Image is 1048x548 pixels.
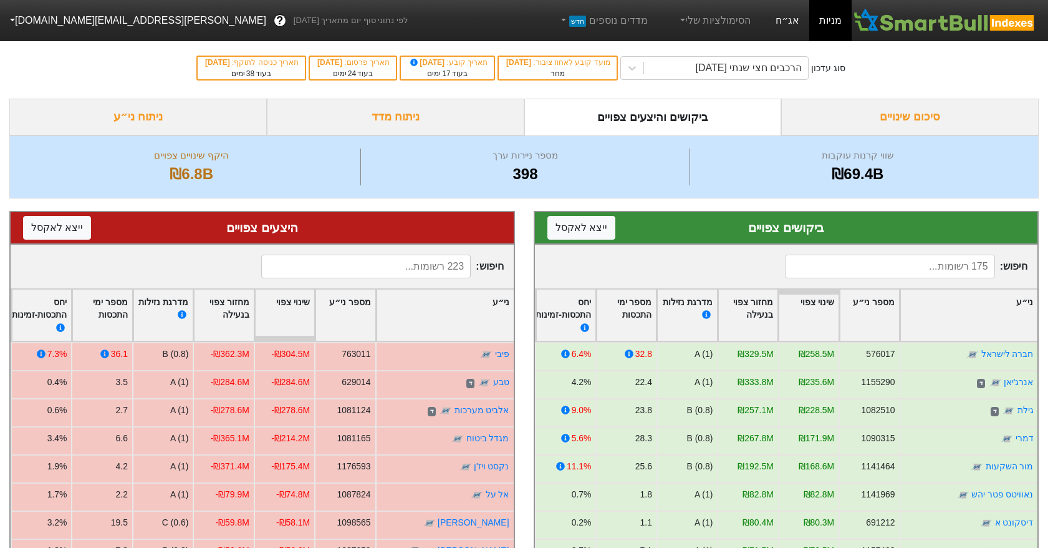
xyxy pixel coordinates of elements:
[47,348,67,361] div: 7.3%
[205,58,232,67] span: [DATE]
[267,99,524,135] div: ניתוח מדד
[170,460,188,473] div: A (1)
[718,290,777,341] div: Toggle SortBy
[635,376,651,389] div: 22.4
[294,14,408,27] span: לפי נתוני סוף יום מתאריך [DATE]
[1001,433,1013,446] img: tase link
[271,348,310,361] div: -₪304.5M
[428,407,436,417] span: ד
[423,517,436,530] img: tase link
[170,488,188,501] div: A (1)
[317,58,344,67] span: [DATE]
[966,349,979,361] img: tase link
[271,404,310,417] div: -₪278.6M
[377,290,514,341] div: Toggle SortBy
[781,99,1039,135] div: סיכום שינויים
[474,461,509,471] a: נקסט ויז'ן
[271,432,310,445] div: -₪214.2M
[316,68,390,79] div: בעוד ימים
[861,432,895,445] div: 1090315
[693,163,1022,185] div: ₪69.4B
[342,348,370,361] div: 763011
[980,517,993,530] img: tase link
[26,149,357,163] div: היקף שינויים צפויים
[956,489,969,502] img: tase link
[271,460,310,473] div: -₪175.4M
[694,516,712,529] div: A (1)
[571,376,591,389] div: 4.2%
[271,376,310,389] div: -₪284.6M
[211,376,249,389] div: -₪284.6M
[738,460,773,473] div: ₪192.5M
[743,516,774,529] div: ₪80.4M
[204,68,299,79] div: בעוד ימים
[738,348,773,361] div: ₪329.5M
[261,255,504,278] span: חיפוש :
[337,460,370,473] div: 1176593
[440,405,452,418] img: tase link
[547,216,615,240] button: ייצא לאקסל
[211,404,249,417] div: -₪278.6M
[989,377,1001,389] img: tase link
[348,69,356,78] span: 24
[798,460,834,473] div: ₪168.6M
[163,348,189,361] div: B (0.8)
[116,488,128,501] div: 2.2
[211,460,249,473] div: -₪371.4M
[12,296,67,335] div: יחס התכסות-זמינות
[276,488,310,501] div: -₪74.8M
[466,433,509,443] a: מגדל ביטוח
[597,290,656,341] div: Toggle SortBy
[480,349,493,361] img: tase link
[1003,377,1033,387] a: אנרג'יאן
[811,62,845,75] div: סוג עדכון
[994,517,1033,527] a: דיסקונט א
[900,290,1037,341] div: Toggle SortBy
[505,57,610,68] div: מועד קובע לאחוז ציבור :
[471,489,483,502] img: tase link
[990,407,998,417] span: ד
[694,376,712,389] div: A (1)
[23,218,501,237] div: היצעים צפויים
[567,460,591,473] div: 11.1%
[194,290,253,341] div: Toggle SortBy
[861,488,895,501] div: 1141969
[211,348,249,361] div: -₪362.3M
[72,290,132,341] div: Toggle SortBy
[695,61,802,76] div: הרכבים חצי שנתי [DATE]
[1015,433,1033,443] a: דמרי
[47,516,67,529] div: 3.2%
[571,516,591,529] div: 0.2%
[693,149,1022,163] div: שווי קרנות עוקבות
[47,404,67,417] div: 0.6%
[571,432,591,445] div: 5.6%
[116,404,128,417] div: 2.7
[116,376,128,389] div: 3.5
[661,296,712,335] div: מדרגת נזילות
[506,58,533,67] span: [DATE]
[315,290,375,341] div: Toggle SortBy
[47,460,67,473] div: 1.9%
[342,376,370,389] div: 629014
[1017,405,1033,415] a: גילת
[785,255,994,278] input: 175 רשומות...
[407,68,488,79] div: בעוד ימים
[9,99,267,135] div: ניתוח ני״ע
[47,488,67,501] div: 1.7%
[861,460,895,473] div: 1141464
[547,218,1026,237] div: ביקושים צפויים
[261,255,471,278] input: 223 רשומות...
[364,163,686,185] div: 398
[803,516,834,529] div: ₪80.3M
[486,489,509,499] a: אל על
[215,488,249,501] div: -₪79.9M
[985,461,1033,471] a: מור השקעות
[170,432,188,445] div: A (1)
[215,516,249,529] div: -₪59.8M
[571,488,591,501] div: 0.7%
[316,57,390,68] div: תאריך פרסום :
[170,376,188,389] div: A (1)
[798,348,834,361] div: ₪258.5M
[640,488,651,501] div: 1.8
[971,489,1033,499] a: נאוויטס פטר יהש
